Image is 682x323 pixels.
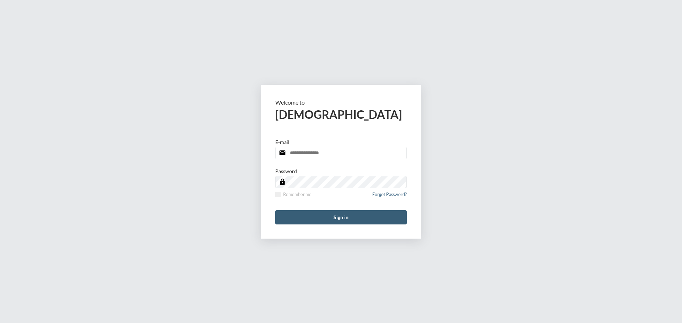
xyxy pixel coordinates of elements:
[275,168,297,174] p: Password
[275,99,407,106] p: Welcome to
[275,192,312,197] label: Remember me
[275,139,289,145] p: E-mail
[275,107,407,121] h2: [DEMOGRAPHIC_DATA]
[372,192,407,201] a: Forgot Password?
[275,210,407,224] button: Sign in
